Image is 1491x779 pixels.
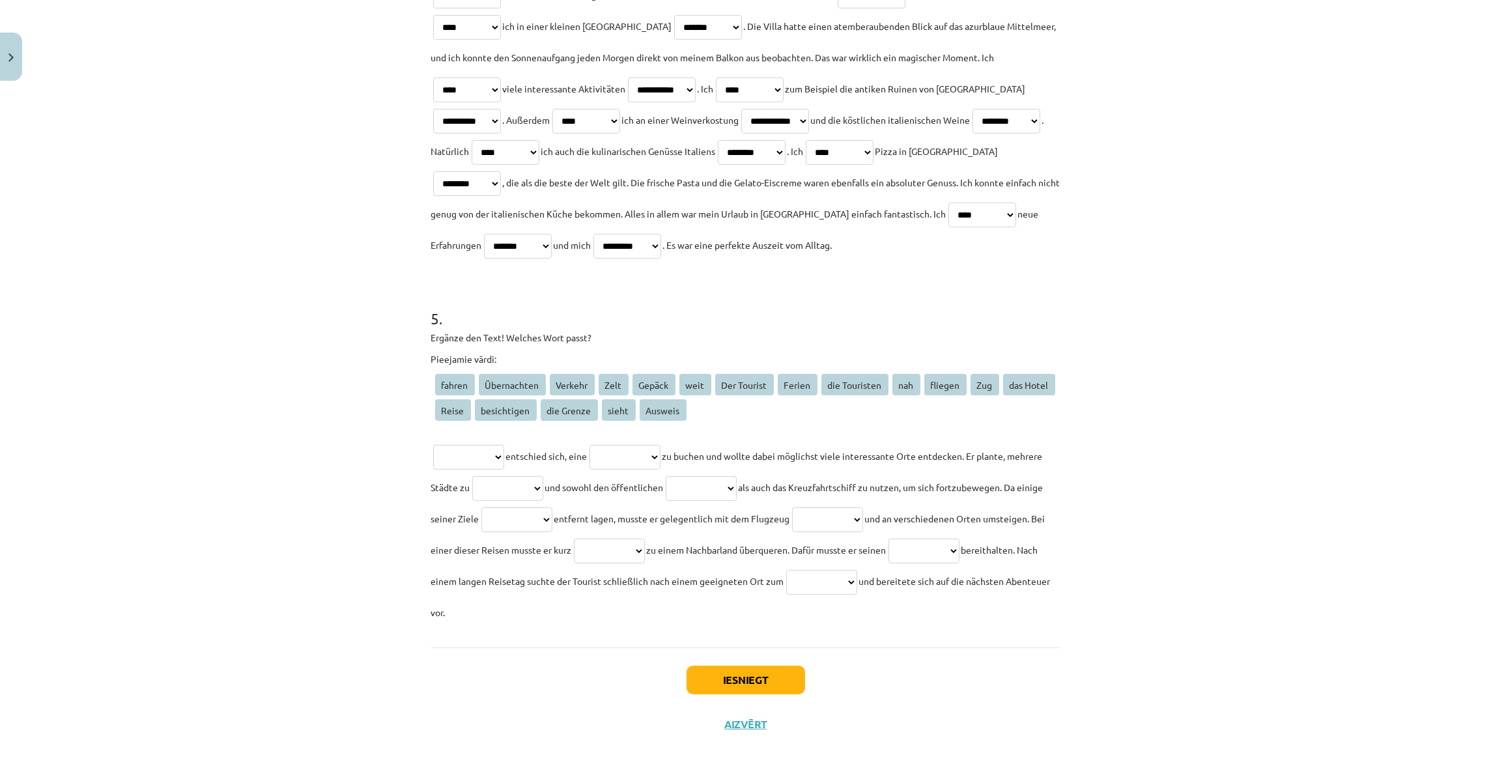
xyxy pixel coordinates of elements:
[479,374,546,395] span: Übernachten
[431,352,1060,366] p: Pieejamie vārdi:
[811,114,971,126] span: und die köstlichen italienischen Weine
[971,374,999,395] span: Zug
[506,450,588,462] span: entschied sich, eine
[550,374,595,395] span: Verkehr
[632,374,675,395] span: Gepäck
[435,399,471,421] span: Reise
[599,374,629,395] span: Zelt
[821,374,888,395] span: die Touristen
[541,399,598,421] span: die Grenze
[788,145,804,157] span: . Ich
[698,83,714,94] span: . Ich
[721,718,771,731] button: Aizvērt
[663,239,832,251] span: . Es war eine perfekte Auszeit vom Alltag.
[554,513,790,524] span: entfernt lagen, musste er gelegentlich mit dem Flugzeug
[431,450,1043,493] span: zu buchen und wollte dabei möglichst viele interessante Orte entdecken. Er plante, mehrere Städte zu
[924,374,967,395] span: fliegen
[875,145,999,157] span: Pizza in [GEOGRAPHIC_DATA]
[8,53,14,62] img: icon-close-lesson-0947bae3869378f0d4975bcd49f059093ad1ed9edebbc8119c70593378902aed.svg
[431,20,1057,63] span: . Die Villa hatte einen atemberaubenden Blick auf das azurblaue Mittelmeer, und ich konnte den So...
[1003,374,1055,395] span: das Hotel
[687,666,805,694] button: Iesniegt
[892,374,920,395] span: nah
[431,177,1060,220] span: , die als die beste der Welt gilt. Die frische Pasta und die Gelato-Eiscreme waren ebenfalls ein ...
[431,287,1060,327] h1: 5 .
[475,399,537,421] span: besichtigen
[503,20,672,32] span: ich in einer kleinen [GEOGRAPHIC_DATA]
[541,145,716,157] span: ich auch die kulinarischen Genüsse Italiens
[431,331,1060,345] p: Ergänze den Text! Welches Wort passt?
[622,114,739,126] span: ich an einer Weinverkostung
[640,399,687,421] span: Ausweis
[602,399,636,421] span: sieht
[778,374,817,395] span: Ferien
[545,481,664,493] span: und sowohl den öffentlichen
[554,239,591,251] span: und mich
[679,374,711,395] span: weit
[435,374,475,395] span: fahren
[431,575,1051,618] span: und bereitete sich auf die nächsten Abenteuer vor.
[503,83,626,94] span: viele interessante Aktivitäten
[786,83,1026,94] span: zum Beispiel die antiken Ruinen von [GEOGRAPHIC_DATA]
[647,544,887,556] span: zu einem Nachbarland überqueren. Dafür musste er seinen
[503,114,550,126] span: . Außerdem
[715,374,774,395] span: Der Tourist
